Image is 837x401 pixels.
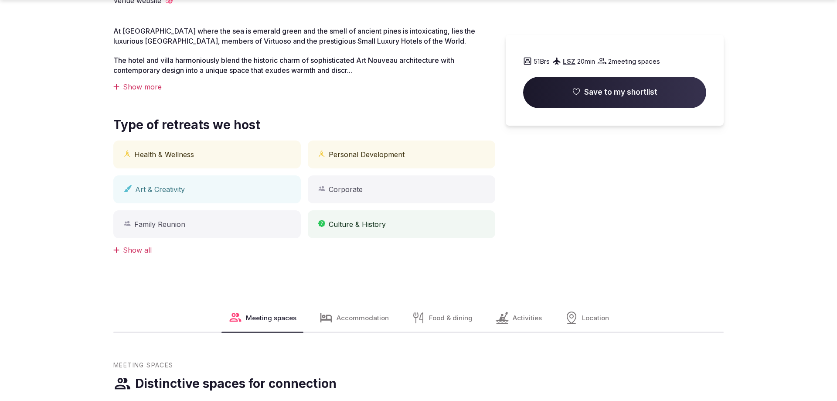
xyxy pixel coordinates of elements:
span: Food & dining [429,313,473,322]
a: LSZ [563,57,575,65]
span: Save to my shortlist [584,87,657,98]
span: Location [582,313,609,322]
span: Meeting spaces [246,313,296,322]
span: Activities [513,313,542,322]
span: 20 min [577,57,595,66]
span: 51 Brs [534,57,550,66]
div: Show all [113,245,495,255]
span: The hotel and villa harmoniously blend the historic charm of sophisticated Art Nouveau architectu... [113,56,454,74]
span: 2 meeting spaces [608,57,660,66]
div: Show more [113,82,495,92]
span: At [GEOGRAPHIC_DATA] where the sea is emerald green and the smell of ancient pines is intoxicatin... [113,27,475,45]
span: Meeting Spaces [113,361,174,370]
span: Accommodation [337,313,389,322]
span: Type of retreats we host [113,117,260,134]
h3: Distinctive spaces for connection [135,375,337,392]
